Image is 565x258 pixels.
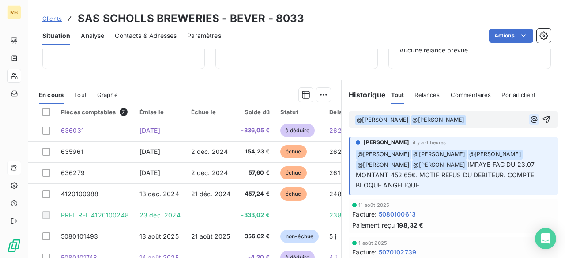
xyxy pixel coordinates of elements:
[191,148,228,155] span: 2 déc. 2024
[241,126,269,135] span: -336,05 €
[7,5,21,19] div: MB
[241,108,269,116] div: Solde dû
[329,232,336,240] span: 5 j
[280,124,315,137] span: à déduire
[280,108,319,116] div: Statut
[61,232,98,240] span: 5080101493
[329,211,345,219] span: 238 j
[61,169,85,176] span: 636279
[61,190,99,198] span: 4120100988
[78,11,304,26] h3: SAS SCHOLLS BREWERIES - BEVER - 8033
[451,91,491,98] span: Commentaires
[241,211,269,220] span: -333,02 €
[241,190,269,198] span: 457,24 €
[391,91,404,98] span: Tout
[352,221,395,230] span: Paiement reçu
[7,239,21,253] img: Logo LeanPay
[241,232,269,241] span: 356,62 €
[468,150,523,160] span: @ [PERSON_NAME]
[42,15,62,22] span: Clients
[379,209,416,219] span: 5080100613
[139,190,179,198] span: 13 déc. 2024
[352,209,377,219] span: Facture :
[396,221,423,230] span: 198,32 €
[356,150,411,160] span: @ [PERSON_NAME]
[187,31,221,40] span: Paramètres
[501,91,535,98] span: Portail client
[241,168,269,177] span: 57,60 €
[39,91,64,98] span: En cours
[412,160,467,170] span: @ [PERSON_NAME]
[280,166,307,179] span: échue
[280,230,319,243] span: non-échue
[535,228,556,249] div: Open Intercom Messenger
[329,108,353,116] div: Délai
[329,169,343,176] span: 261 j
[489,29,533,43] button: Actions
[115,31,177,40] span: Contacts & Adresses
[120,108,128,116] span: 7
[358,202,389,208] span: 11 août 2025
[414,91,440,98] span: Relances
[191,190,231,198] span: 21 déc. 2024
[355,115,410,125] span: @ [PERSON_NAME]
[139,232,179,240] span: 13 août 2025
[139,148,160,155] span: [DATE]
[139,169,160,176] span: [DATE]
[241,147,269,156] span: 154,23 €
[61,148,83,155] span: 635961
[399,46,540,55] span: Aucune relance prévue
[191,169,228,176] span: 2 déc. 2024
[413,140,446,145] span: il y a 6 heures
[81,31,104,40] span: Analyse
[329,127,345,134] span: 262 j
[42,14,62,23] a: Clients
[280,187,307,201] span: échue
[358,240,387,246] span: 1 août 2025
[139,211,181,219] span: 23 déc. 2024
[356,160,411,170] span: @ [PERSON_NAME]
[191,232,230,240] span: 21 août 2025
[191,108,231,116] div: Échue le
[356,161,536,189] span: IMPAYE FAC DU 23.07 MONTANT 452.65€. MOTIF REFUS DU DEBITEUR. COMPTE BLOQUE ANGELIQUE
[61,108,129,116] div: Pièces comptables
[364,138,409,146] span: [PERSON_NAME]
[74,91,87,98] span: Tout
[411,115,466,125] span: @ [PERSON_NAME]
[139,127,160,134] span: [DATE]
[352,247,377,257] span: Facture :
[329,148,345,155] span: 262 j
[61,211,129,219] span: PREL REL 4120100248
[97,91,118,98] span: Graphe
[280,145,307,158] span: échue
[342,90,386,100] h6: Historique
[379,247,417,257] span: 5070102739
[61,127,84,134] span: 636031
[412,150,467,160] span: @ [PERSON_NAME]
[139,108,181,116] div: Émise le
[329,190,345,198] span: 248 j
[42,31,70,40] span: Situation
